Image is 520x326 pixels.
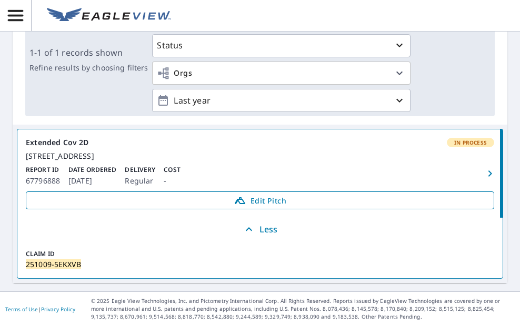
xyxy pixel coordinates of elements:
p: [DATE] [68,175,116,187]
span: Edit Pitch [33,194,487,207]
a: Edit Pitch [26,191,494,209]
span: Orgs [157,67,192,80]
p: Regular [125,175,155,187]
button: Status [152,34,411,57]
p: Claim ID [26,249,85,259]
p: Status [157,39,183,52]
button: Last year [152,89,411,112]
p: Last year [169,91,393,110]
p: Less [243,223,278,236]
button: Less [17,218,503,241]
p: 1-1 of 1 records shown [29,46,148,59]
p: Delivery [125,165,155,175]
button: Orgs [152,62,411,85]
p: Date Ordered [68,165,116,175]
a: EV Logo [41,2,177,30]
a: Terms of Use [5,305,38,313]
p: Refine results by choosing filters [29,63,148,73]
mark: 251009-5EKXVB [26,259,81,269]
p: 67796888 [26,175,60,187]
p: © 2025 Eagle View Technologies, Inc. and Pictometry International Corp. All Rights Reserved. Repo... [91,297,515,321]
p: Report ID [26,165,60,175]
div: [STREET_ADDRESS] [26,151,494,161]
a: Extended Cov 2DIn Process[STREET_ADDRESS]Report ID67796888Date Ordered[DATE]DeliveryRegularCost-E... [17,129,503,218]
div: Extended Cov 2D [26,138,494,147]
span: In Process [448,139,493,146]
p: Cost [164,165,180,175]
img: EV Logo [47,8,171,24]
p: | [5,306,75,312]
a: Privacy Policy [41,305,75,313]
p: - [164,175,180,187]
